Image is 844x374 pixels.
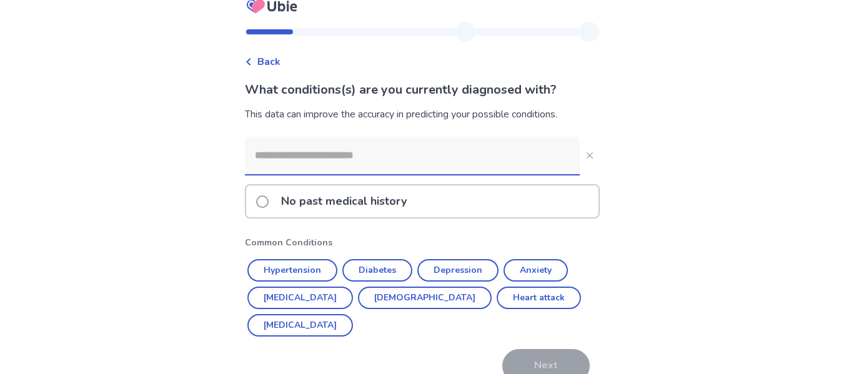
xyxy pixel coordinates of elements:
[245,81,600,99] p: What conditions(s) are you currently diagnosed with?
[245,236,600,249] p: Common Conditions
[245,107,600,122] div: This data can improve the accuracy in predicting your possible conditions.
[580,145,600,165] button: Close
[247,259,337,282] button: Hypertension
[245,137,580,174] input: Close
[342,259,412,282] button: Diabetes
[247,287,353,309] button: [MEDICAL_DATA]
[247,314,353,337] button: [MEDICAL_DATA]
[504,259,568,282] button: Anxiety
[497,287,581,309] button: Heart attack
[417,259,499,282] button: Depression
[257,54,281,69] span: Back
[358,287,492,309] button: [DEMOGRAPHIC_DATA]
[274,185,414,217] p: No past medical history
